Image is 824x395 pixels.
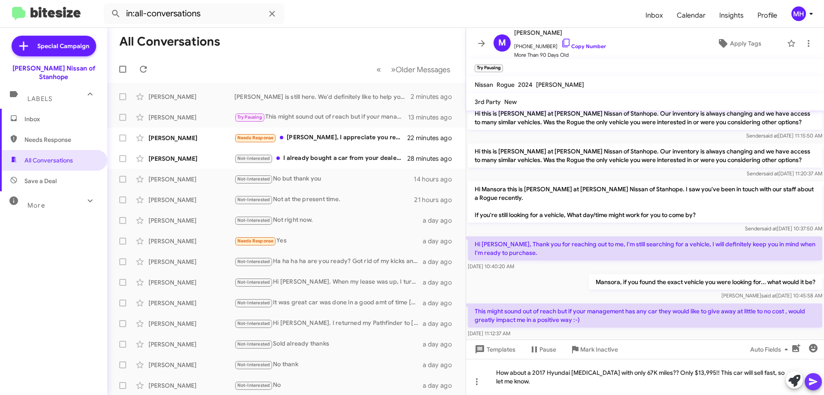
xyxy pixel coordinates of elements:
a: Insights [712,3,751,28]
p: Mansora, if you found the exact vehicle you were looking for... what would it be? [589,274,822,290]
div: [PERSON_NAME] [148,154,234,163]
a: Profile [751,3,784,28]
span: Try Pausing [237,114,262,120]
span: Sender [DATE] 10:37:50 AM [745,225,822,232]
div: 2 minutes ago [411,92,459,101]
span: [PERSON_NAME] [DATE] 10:45:58 AM [721,292,822,299]
div: a day ago [423,278,459,287]
span: Not-Interested [237,341,270,347]
small: Try Pausing [475,64,503,72]
span: Not-Interested [237,383,270,388]
div: No thank [234,360,423,370]
div: Ha ha ha ha are you ready? Got rid of my kicks and got another car. [234,257,423,266]
div: a day ago [423,381,459,390]
span: [PHONE_NUMBER] [514,38,606,51]
div: [PERSON_NAME] [148,257,234,266]
div: Sold already thanks [234,339,423,349]
div: 28 minutes ago [407,154,459,163]
div: MH [791,6,806,21]
div: 21 hours ago [414,196,459,204]
div: [PERSON_NAME] [148,196,234,204]
span: « [376,64,381,75]
span: 2024 [518,81,533,89]
span: Not-Interested [237,156,270,161]
div: a day ago [423,319,459,328]
span: Sender [DATE] 11:20:37 AM [747,170,822,177]
span: Auto Fields [750,342,791,357]
span: Not-Interested [237,197,270,202]
div: [PERSON_NAME] [148,340,234,349]
span: New [504,98,517,106]
span: Nissan [475,81,493,89]
span: Inbox [24,115,97,123]
span: Not-Interested [237,300,270,306]
div: How about a 2017 Hyundai [MEDICAL_DATA] with only 67K miles?? Only $13,995!! This car will sell f... [466,359,824,395]
span: said at [762,225,777,232]
a: Inbox [639,3,670,28]
button: MH [784,6,815,21]
div: This might sound out of reach but if your management has any car they would like to give away at ... [234,112,408,122]
div: a day ago [423,361,459,369]
div: [PERSON_NAME] [148,299,234,307]
div: It was great car was done in a good amt of time [PERSON_NAME] was great keeping me up to date whe... [234,298,423,308]
span: Special Campaign [37,42,89,50]
span: All Conversations [24,156,73,165]
div: [PERSON_NAME] [148,381,234,390]
div: [PERSON_NAME] [148,92,234,101]
div: [PERSON_NAME] [148,216,234,225]
div: 14 hours ago [414,175,459,184]
div: 13 minutes ago [408,113,459,122]
span: Older Messages [396,65,450,74]
span: Pause [539,342,556,357]
span: said at [763,132,778,139]
span: Needs Response [237,238,274,244]
button: Templates [466,342,522,357]
span: [PERSON_NAME] [536,81,584,89]
div: Yes [234,236,423,246]
input: Search [104,3,284,24]
div: a day ago [423,257,459,266]
a: Copy Number [561,43,606,49]
span: Not-Interested [237,321,270,326]
a: Calendar [670,3,712,28]
div: No [234,380,423,390]
span: Save a Deal [24,177,57,185]
span: » [391,64,396,75]
div: Hi [PERSON_NAME]. When my lease was up, I turned the rogue back in. [234,277,423,287]
span: M [498,36,506,50]
span: [DATE] 10:40:20 AM [468,263,514,269]
div: No but thank you [234,174,414,184]
span: Needs Response [24,135,97,144]
button: Next [386,61,455,78]
span: Sender [DATE] 11:15:50 AM [746,132,822,139]
div: Not right now. [234,215,423,225]
span: Not-Interested [237,362,270,367]
p: Hi this is [PERSON_NAME] at [PERSON_NAME] Nissan of Stanhope. Our inventory is always changing an... [468,106,822,130]
h1: All Conversations [119,35,220,49]
span: [PERSON_NAME] [514,28,606,38]
span: More [27,202,45,209]
span: More Than 90 Days Old [514,51,606,59]
div: Hi [PERSON_NAME]. I returned my Pathfinder to [GEOGRAPHIC_DATA] over a year ago. I now have a 4Ru... [234,318,423,328]
span: Not-Interested [237,217,270,223]
button: Apply Tags [695,36,783,51]
nav: Page navigation example [372,61,455,78]
div: [PERSON_NAME] [148,175,234,184]
button: Pause [522,342,563,357]
p: Hi this is [PERSON_NAME] at [PERSON_NAME] Nissan of Stanhope. Our inventory is always changing an... [468,144,822,168]
div: 22 minutes ago [407,134,459,142]
div: a day ago [423,299,459,307]
div: [PERSON_NAME] [148,278,234,287]
div: [PERSON_NAME] is still here. We'd definitely like to help you out of the Rogue if you're not happ... [234,92,411,101]
div: a day ago [423,216,459,225]
span: Apply Tags [730,36,761,51]
a: Special Campaign [12,36,96,56]
div: I already bought a car from your dealership [234,153,407,163]
div: a day ago [423,340,459,349]
div: [PERSON_NAME] [148,237,234,245]
div: [PERSON_NAME] [148,361,234,369]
